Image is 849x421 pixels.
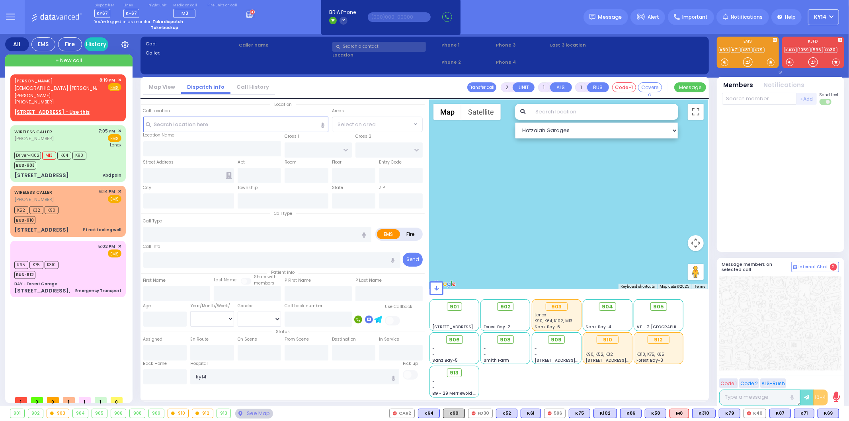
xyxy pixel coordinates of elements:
label: Use Callback [385,304,412,310]
img: red-radio-icon.svg [393,411,397,415]
div: Pt not feeling well [83,227,121,233]
span: 901 [450,303,459,311]
input: Search location [530,104,678,120]
div: 912 [648,335,669,344]
span: Lenox [110,142,121,148]
span: BG - 29 Merriewold S. [433,390,477,396]
span: - [433,384,435,390]
label: Caller: [146,50,236,57]
span: K90 [72,152,86,160]
label: EMS [717,39,779,45]
label: Dispatcher [94,3,114,8]
div: 904 [73,409,88,418]
button: Drag Pegman onto the map to open Street View [688,264,704,280]
span: - [433,345,435,351]
button: Covered [638,82,662,92]
div: K87 [769,409,791,418]
button: Code 1 [719,378,738,388]
label: Areas [332,108,344,114]
div: 901 [10,409,24,418]
span: - [535,351,537,357]
span: Patient info [267,269,299,275]
span: 906 [449,336,460,344]
img: Google [431,279,458,289]
button: BUS [587,82,609,92]
label: Call Location [143,108,170,114]
small: Share with [254,274,277,280]
div: [STREET_ADDRESS], [14,287,70,295]
button: Code 2 [739,378,759,388]
span: Smith Farm [484,357,509,363]
span: You're logged in as monitor. [94,19,151,25]
div: 903 [47,409,69,418]
label: Location Name [143,132,175,138]
span: - [433,378,435,384]
span: Location [270,101,296,107]
span: [STREET_ADDRESS][PERSON_NAME] [586,357,661,363]
button: Code-1 [612,82,636,92]
span: 0 [31,397,43,403]
span: - [484,345,486,351]
div: K90 [443,409,465,418]
a: Dispatch info [181,83,230,91]
span: [PHONE_NUMBER] [14,196,54,203]
span: EMS [108,249,121,257]
span: EMS [108,195,121,203]
u: [STREET_ADDRESS] - Use this [14,109,90,115]
div: BLS [645,409,666,418]
span: 5:02 PM [99,244,115,249]
strong: Take backup [151,25,178,31]
span: + New call [55,57,82,64]
h5: Message members on selected call [722,262,791,272]
span: Driver-K102 [14,152,41,160]
span: - [535,345,537,351]
div: K75 [569,409,590,418]
div: K71 [794,409,814,418]
span: Other building occupants [226,172,232,179]
span: Notifications [731,14,763,21]
span: 908 [500,336,511,344]
label: EMS [377,229,400,239]
span: ✕ [118,128,121,134]
span: - [433,318,435,324]
span: K52 [14,206,28,214]
span: K32 [29,206,43,214]
a: Call History [230,83,275,91]
a: History [84,37,108,51]
a: FD30 [824,47,837,53]
span: [PHONE_NUMBER] [14,99,54,105]
label: Township [238,185,258,191]
span: BUS-910 [14,216,35,224]
div: FD30 [468,409,493,418]
span: 1 [15,397,27,403]
img: red-radio-icon.svg [548,411,552,415]
span: - [433,312,435,318]
button: Transfer call [467,82,496,92]
span: 6:14 PM [100,189,115,195]
span: 902 [500,303,511,311]
div: 913 [217,409,231,418]
label: Turn off text [820,98,832,106]
button: KY14 [808,9,839,25]
label: Back Home [143,361,167,367]
span: M3 [182,10,188,16]
span: - [484,351,486,357]
span: [PERSON_NAME] [14,92,97,99]
label: Night unit [148,3,166,8]
span: [PHONE_NUMBER] [14,135,54,142]
div: [STREET_ADDRESS] [14,226,69,234]
label: Apt [238,159,245,166]
span: KY67 [94,9,110,18]
a: K87 [742,47,753,53]
div: BLS [569,409,590,418]
button: UNIT [513,82,535,92]
div: K86 [620,409,642,418]
span: Important [682,14,708,21]
label: KJFD [782,39,844,45]
span: K64 [57,152,71,160]
img: message.svg [589,14,595,20]
div: K52 [496,409,517,418]
div: BAY - Forest Garage [14,281,57,287]
label: Assigned [143,336,163,343]
img: red-radio-icon.svg [747,411,751,415]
